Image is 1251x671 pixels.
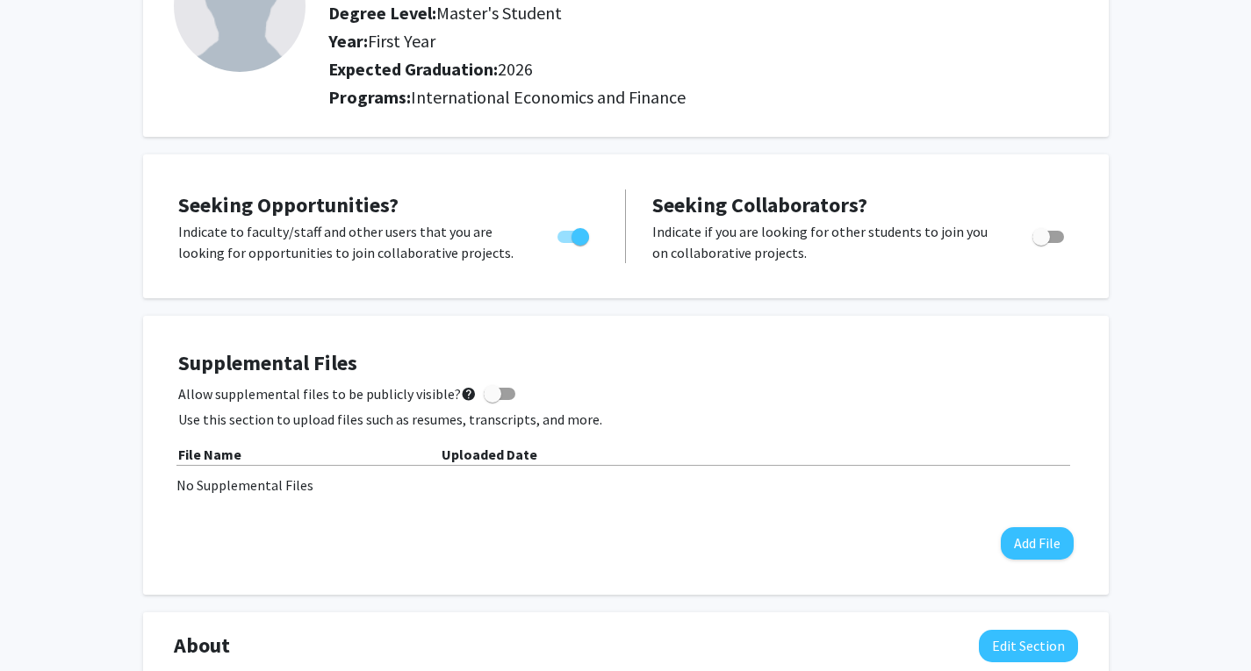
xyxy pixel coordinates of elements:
div: Toggle [550,221,599,247]
button: Add File [1001,527,1074,560]
div: Toggle [1025,221,1074,247]
p: Use this section to upload files such as resumes, transcripts, and more. [178,409,1074,430]
button: Edit About [979,630,1078,662]
span: First Year [368,30,435,52]
b: File Name [178,446,241,463]
h2: Programs: [328,87,1077,108]
span: About [174,630,230,661]
div: No Supplemental Files [176,475,1075,496]
span: Seeking Opportunities? [178,191,399,218]
h2: Degree Level: [328,3,926,24]
b: Uploaded Date [442,446,537,463]
span: International Economics and Finance [411,86,686,108]
mat-icon: help [461,383,477,404]
span: Allow supplemental files to be publicly visible? [178,383,477,404]
h2: Expected Graduation: [328,59,926,80]
p: Indicate if you are looking for other students to join you on collaborative projects. [652,221,999,263]
h4: Supplemental Files [178,351,1074,376]
p: Indicate to faculty/staff and other users that you are looking for opportunities to join collabor... [178,221,524,263]
span: Master's Student [436,2,562,24]
iframe: Chat [13,592,75,658]
span: 2026 [498,58,533,80]
span: Seeking Collaborators? [652,191,867,218]
h2: Year: [328,31,926,52]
